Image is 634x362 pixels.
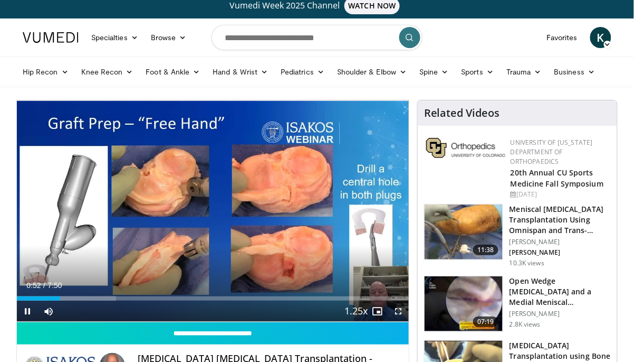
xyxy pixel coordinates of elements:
[511,190,609,199] div: [DATE]
[85,27,145,48] a: Specialties
[510,259,544,267] p: 10.3K views
[510,238,611,246] p: [PERSON_NAME]
[413,61,455,82] a: Spine
[511,138,593,166] a: University of [US_STATE] Department of Orthopaedics
[424,107,500,119] h4: Related Videos
[425,205,503,259] img: 307340_0000_1.png.150x105_q85_crop-smart_upscale.jpg
[473,245,498,255] span: 11:38
[425,276,503,331] img: 2f663789-dcc6-45c0-a032-48dfe11fb870.150x105_q85_crop-smart_upscale.jpg
[145,27,193,48] a: Browse
[388,301,409,322] button: Fullscreen
[473,317,498,327] span: 07:19
[455,61,501,82] a: Sports
[590,27,611,48] a: K
[75,61,140,82] a: Knee Recon
[26,281,41,290] span: 0:52
[17,296,409,301] div: Progress Bar
[510,248,611,257] p: [PERSON_NAME]
[367,301,388,322] button: Enable picture-in-picture mode
[345,301,367,322] button: Playback Rate
[510,276,611,308] h3: Open Wedge [MEDICAL_DATA] and a Medial Meniscal Transplantati…
[540,27,584,48] a: Favorites
[510,204,611,236] h3: Meniscal [MEDICAL_DATA] Transplantation Using Omnispan and Trans-osseous …
[206,61,274,82] a: Hand & Wrist
[331,61,413,82] a: Shoulder & Elbow
[23,32,79,43] img: VuMedi Logo
[47,281,62,290] span: 7:50
[43,281,45,290] span: /
[548,61,602,82] a: Business
[510,310,611,318] p: [PERSON_NAME]
[17,301,38,322] button: Pause
[500,61,548,82] a: Trauma
[17,100,409,322] video-js: Video Player
[38,301,59,322] button: Mute
[274,61,331,82] a: Pediatrics
[140,61,207,82] a: Foot & Ankle
[426,138,505,158] img: 355603a8-37da-49b6-856f-e00d7e9307d3.png.150x105_q85_autocrop_double_scale_upscale_version-0.2.png
[424,276,611,332] a: 07:19 Open Wedge [MEDICAL_DATA] and a Medial Meniscal Transplantati… [PERSON_NAME] 2.8K views
[510,320,541,329] p: 2.8K views
[424,204,611,267] a: 11:38 Meniscal [MEDICAL_DATA] Transplantation Using Omnispan and Trans-osseous … [PERSON_NAME] [P...
[511,168,603,189] a: 20th Annual CU Sports Medicine Fall Symposium
[16,61,75,82] a: Hip Recon
[212,25,422,50] input: Search topics, interventions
